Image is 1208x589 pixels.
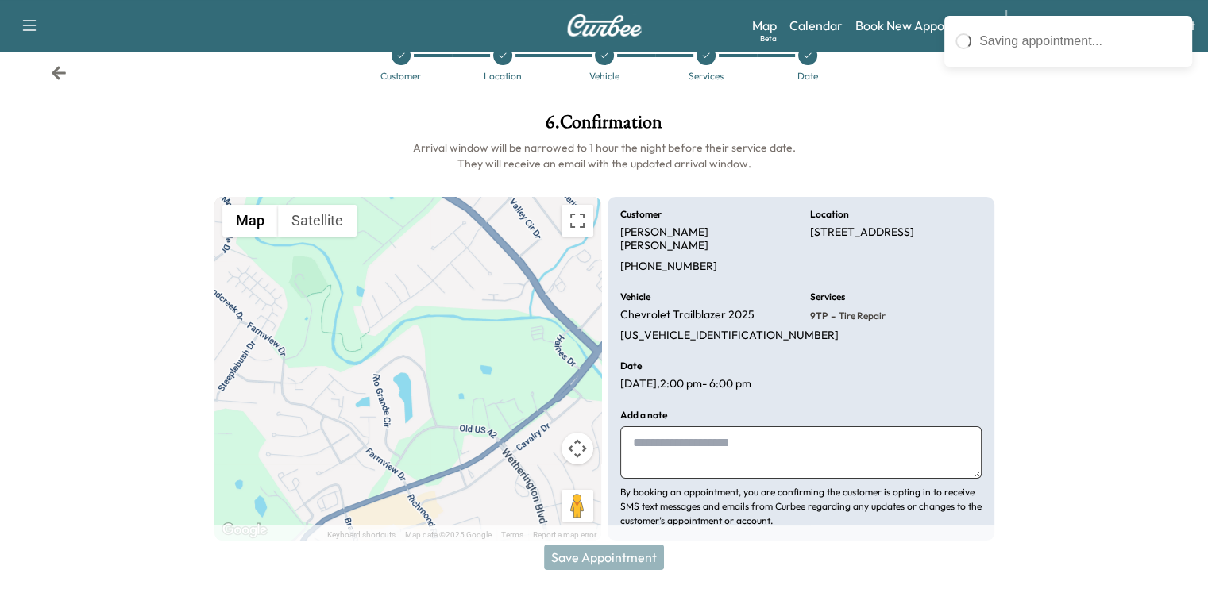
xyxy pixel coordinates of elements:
a: Open this area in Google Maps (opens a new window) [218,520,271,541]
h6: Services [810,292,845,302]
p: [PHONE_NUMBER] [620,260,717,274]
button: Show street map [222,205,278,237]
h6: Add a note [620,410,667,420]
span: - [828,308,836,324]
span: 9TP [810,310,828,322]
h6: Date [620,361,642,371]
h6: Customer [620,210,662,219]
p: [US_VEHICLE_IDENTIFICATION_NUMBER] [620,329,839,343]
p: Chevrolet Trailblazer 2025 [620,308,755,322]
button: Drag Pegman onto the map to open Street View [562,490,593,522]
div: Back [51,65,67,81]
p: [DATE] , 2:00 pm - 6:00 pm [620,377,751,391]
h1: 6 . Confirmation [214,113,994,140]
div: Services [689,71,724,81]
div: Customer [380,71,421,81]
button: Map camera controls [562,433,593,464]
div: Saving appointment... [979,32,1181,51]
img: Google [218,520,271,541]
button: Show satellite imagery [278,205,357,237]
a: Book New Appointment [855,16,990,35]
div: Location [484,71,522,81]
p: [STREET_ADDRESS] [810,225,914,240]
div: Date [797,71,818,81]
h6: Arrival window will be narrowed to 1 hour the night before their service date. They will receive ... [214,140,994,171]
h6: Vehicle [620,292,650,302]
h6: Location [810,210,849,219]
p: By booking an appointment, you are confirming the customer is opting in to receive SMS text messa... [620,485,982,528]
span: Tire Repair [836,310,886,322]
div: Vehicle [589,71,619,81]
a: MapBeta [752,16,777,35]
button: Toggle fullscreen view [562,205,593,237]
div: Beta [760,33,777,44]
img: Curbee Logo [566,14,643,37]
p: [PERSON_NAME] [PERSON_NAME] [620,225,792,253]
a: Calendar [789,16,843,35]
